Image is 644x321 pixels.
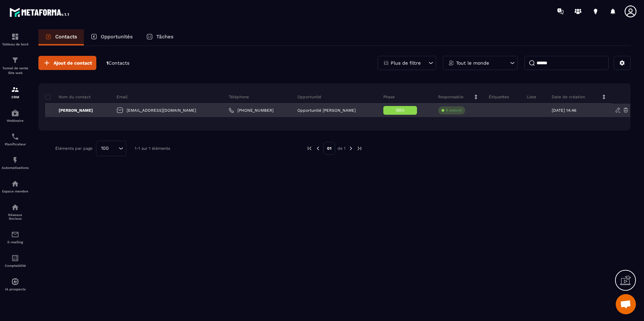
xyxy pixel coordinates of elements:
img: email [11,230,19,239]
p: Date de création [552,94,585,100]
img: accountant [11,254,19,262]
a: Opportunités [84,29,139,45]
img: prev [307,145,313,151]
p: Comptabilité [2,264,29,267]
p: Opportunité [PERSON_NAME] [297,108,356,113]
p: Nom du contact [45,94,91,100]
p: Tout le monde [456,61,489,65]
p: Téléphone [229,94,249,100]
img: logo [9,6,70,18]
span: Ajout de contact [54,60,92,66]
p: Tableau de bord [2,42,29,46]
p: [PERSON_NAME] [45,108,93,113]
p: [DATE] 14:46 [552,108,576,113]
img: formation [11,85,19,94]
span: Contacts [108,60,129,66]
p: À associe [446,108,462,113]
a: social-networksocial-networkRéseaux Sociaux [2,198,29,225]
img: formation [11,56,19,64]
a: formationformationTunnel de vente Site web [2,51,29,80]
a: automationsautomationsWebinaire [2,104,29,128]
p: Automatisations [2,166,29,170]
a: emailemailE-mailing [2,225,29,249]
p: Éléments par page [55,146,93,151]
img: prev [315,145,321,151]
p: 1-1 sur 1 éléments [135,146,170,151]
a: formationformationCRM [2,80,29,104]
img: automations [11,278,19,286]
p: Espace membre [2,189,29,193]
a: Tâches [139,29,180,45]
p: Plus de filtre [391,61,421,65]
p: CRM [2,95,29,99]
img: formation [11,33,19,41]
p: Opportunité [297,94,321,100]
p: IA prospects [2,287,29,291]
img: automations [11,180,19,188]
p: Planificateur [2,142,29,146]
img: next [348,145,354,151]
img: automations [11,156,19,164]
img: automations [11,109,19,117]
a: [PHONE_NUMBER] [229,108,273,113]
p: Liste [527,94,536,100]
img: social-network [11,203,19,211]
p: Opportunités [101,34,133,40]
p: Tunnel de vente Site web [2,66,29,75]
a: automationsautomationsAutomatisations [2,151,29,175]
img: scheduler [11,133,19,141]
a: automationsautomationsEspace membre [2,175,29,198]
p: Email [117,94,128,100]
p: 1 [106,60,129,66]
p: 01 [323,142,335,155]
p: Responsable [438,94,463,100]
a: Contacts [38,29,84,45]
a: formationformationTableau de bord [2,28,29,51]
span: Win [396,107,405,113]
p: Contacts [55,34,77,40]
p: Étiquettes [489,94,509,100]
span: 100 [99,145,111,152]
p: Réseaux Sociaux [2,213,29,220]
button: Ajout de contact [38,56,96,70]
a: accountantaccountantComptabilité [2,249,29,273]
input: Search for option [111,145,117,152]
p: Webinaire [2,119,29,122]
p: E-mailing [2,240,29,244]
p: Phase [383,94,395,100]
div: Ouvrir le chat [616,294,636,314]
div: Search for option [96,141,126,156]
p: Tâches [156,34,173,40]
p: de 1 [337,146,346,151]
a: schedulerschedulerPlanificateur [2,128,29,151]
img: next [356,145,362,151]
